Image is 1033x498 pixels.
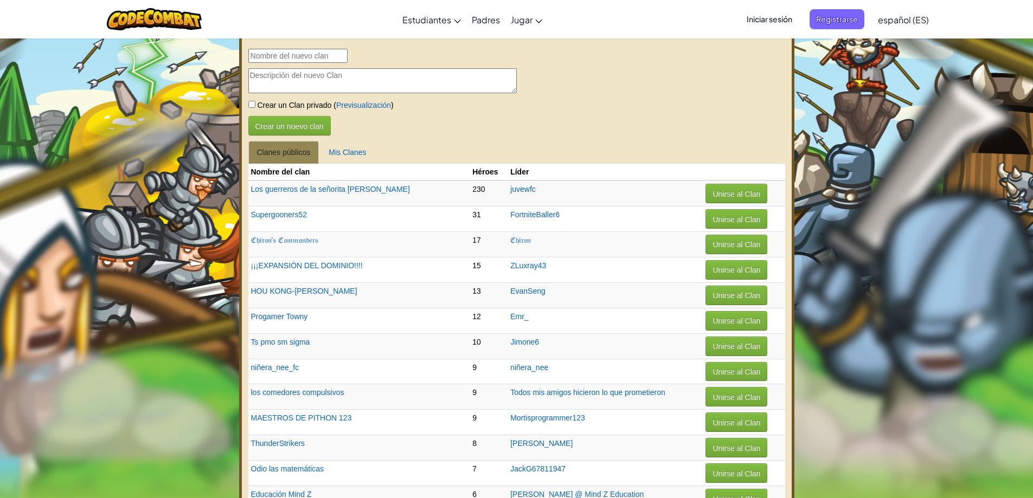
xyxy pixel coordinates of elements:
a: español (ES) [872,5,934,34]
a: ℭ𝔥𝔦𝔯𝔬𝔫 [510,236,531,244]
font: 12 [472,312,481,321]
button: Unirse al Clan [705,184,767,203]
font: Unirse al Clan [713,342,760,351]
input: Nombre del nuevo clan [248,49,348,63]
font: 13 [472,287,481,295]
a: Mortisprogrammer123 [510,413,585,422]
a: los comedores compulsivos [251,388,344,397]
button: Unirse al Clan [705,412,767,432]
font: Estudiantes [402,14,451,25]
font: Unirse al Clan [713,215,760,224]
font: Unirse al Clan [713,444,760,452]
a: Jugar [505,5,548,34]
a: Jimone6 [510,338,539,346]
font: 9 [472,388,477,397]
font: español (ES) [878,14,929,25]
font: ( [333,101,336,109]
font: Unirse al Clan [713,190,760,198]
a: Los guerreros de la señorita [PERSON_NAME] [251,185,410,193]
font: Padres [472,14,500,25]
font: 31 [472,210,481,219]
a: niñera_nee [510,363,548,372]
a: Todos mis amigos hicieron lo que prometieron [510,388,665,397]
font: Crear un Clan privado [257,101,331,109]
button: Iniciar sesión [740,9,799,29]
font: Registrarse [816,14,858,24]
a: juvewfc [510,185,536,193]
a: MAESTROS DE PITHON 123 [251,413,352,422]
button: Crear un nuevo clan [248,116,331,135]
font: Unirse al Clan [713,317,760,326]
button: Unirse al Clan [705,260,767,280]
a: ThunderStrikers [251,439,305,448]
a: Ts pmo sm sigma [251,338,310,346]
font: Líder [510,167,529,176]
a: ℭ𝔥𝔦𝔯𝔬𝔫'𝔰 ℭ𝔬𝔪𝔪𝔞𝔫𝔡𝔢𝔯𝔰 [251,236,319,244]
font: Nombre del clan [251,167,310,176]
font: 9 [472,413,477,422]
button: Unirse al Clan [705,387,767,406]
font: 7 [472,464,477,473]
font: ) [391,101,394,109]
font: Jugar [511,14,532,25]
font: Unirse al Clan [713,292,760,300]
font: 9 [472,363,477,372]
button: Unirse al Clan [705,235,767,254]
a: ¡¡¡EXPANSIÓN DEL DOMINIO!!!! [251,261,363,270]
button: Unirse al Clan [705,438,767,457]
button: Unirse al Clan [705,209,767,229]
a: JackG67811947 [510,464,566,473]
button: Unirse al Clan [705,337,767,356]
font: 8 [472,439,477,448]
font: 15 [472,261,481,270]
font: 17 [472,236,481,244]
a: Odio las matemáticas [251,464,324,473]
a: Emr_ [510,312,528,321]
font: ZLuxray43 [510,261,546,270]
a: FortniteBaller6 [510,210,560,219]
font: Unirse al Clan [713,266,760,275]
a: Estudiantes [397,5,466,34]
a: Progamer Towny [251,312,308,321]
font: Unirse al Clan [713,469,760,478]
font: Unirse al Clan [713,241,760,249]
font: Unirse al Clan [713,393,760,402]
a: HOU KONG-[PERSON_NAME] [251,287,357,295]
a: niñera_nee_fc [251,363,299,372]
button: Unirse al Clan [705,286,767,305]
font: Mis Clanes [329,148,366,157]
a: Supergooners52 [251,210,307,219]
button: Unirse al Clan [705,463,767,483]
font: Iniciar sesión [747,14,792,24]
button: Registrarse [810,9,864,29]
font: Previsualización [336,101,391,109]
font: Héroes [472,167,498,176]
font: EvanSeng [510,287,546,295]
a: [PERSON_NAME] [510,439,573,448]
font: 230 [472,185,485,193]
a: Padres [466,5,505,34]
img: Logotipo de CodeCombat [107,8,202,30]
button: Unirse al Clan [705,311,767,331]
font: Unirse al Clan [713,418,760,427]
font: Crear un nuevo clan [255,122,324,131]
